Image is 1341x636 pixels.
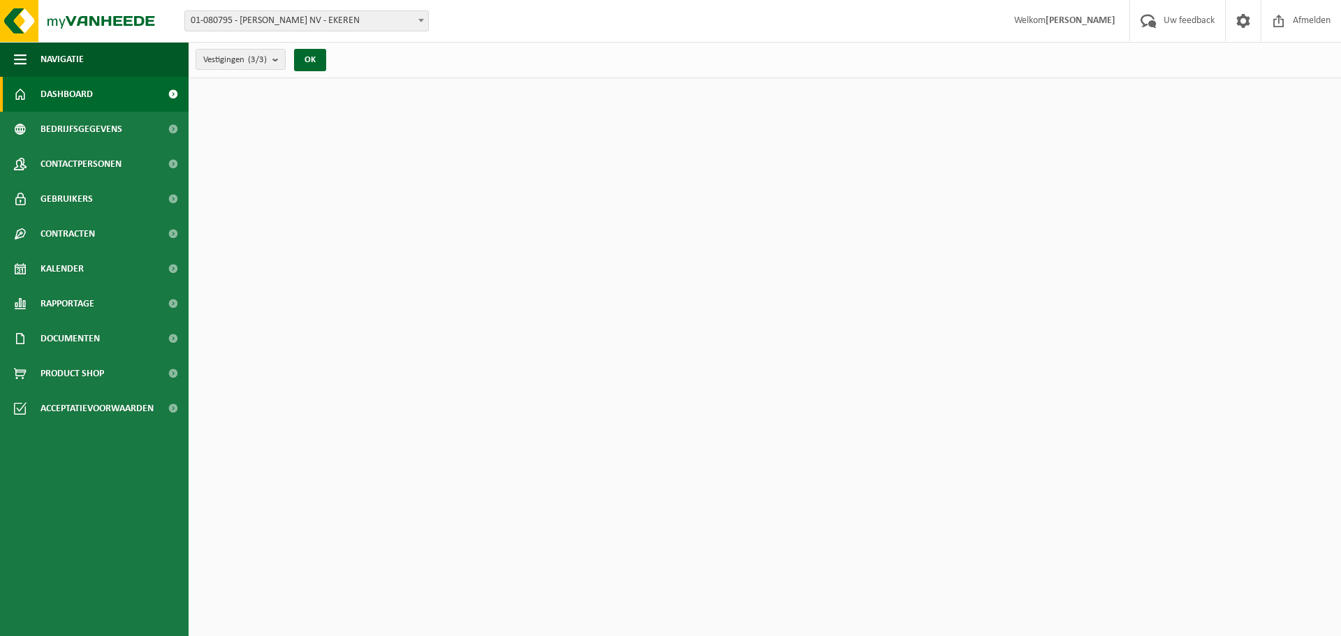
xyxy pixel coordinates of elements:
[41,182,93,216] span: Gebruikers
[41,216,95,251] span: Contracten
[41,251,84,286] span: Kalender
[41,112,122,147] span: Bedrijfsgegevens
[41,391,154,426] span: Acceptatievoorwaarden
[185,11,428,31] span: 01-080795 - DANNY LAURYSSENS NV - EKEREN
[41,147,122,182] span: Contactpersonen
[41,286,94,321] span: Rapportage
[41,356,104,391] span: Product Shop
[41,42,84,77] span: Navigatie
[184,10,429,31] span: 01-080795 - DANNY LAURYSSENS NV - EKEREN
[1046,15,1115,26] strong: [PERSON_NAME]
[248,55,267,64] count: (3/3)
[196,49,286,70] button: Vestigingen(3/3)
[203,50,267,71] span: Vestigingen
[41,77,93,112] span: Dashboard
[294,49,326,71] button: OK
[41,321,100,356] span: Documenten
